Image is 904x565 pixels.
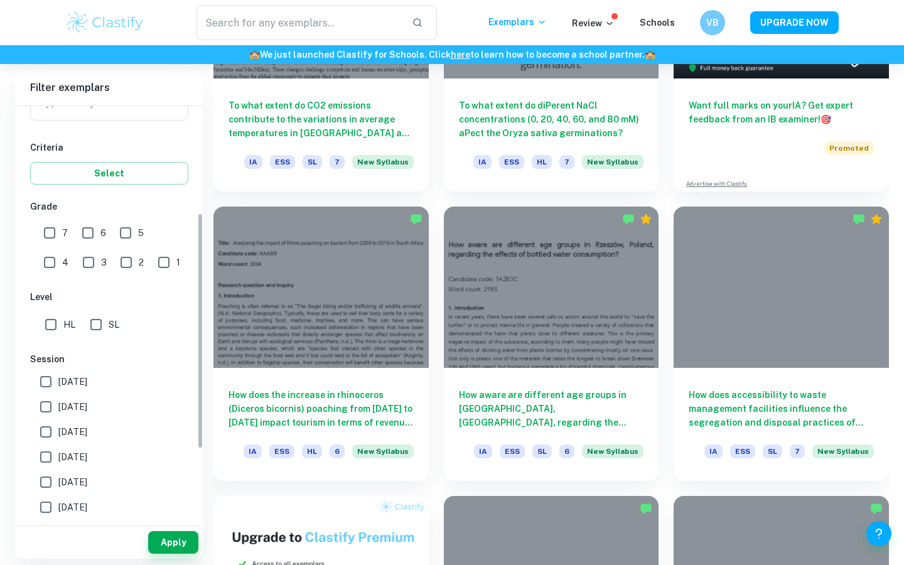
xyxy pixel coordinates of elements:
span: ESS [730,444,755,458]
img: Marked [870,502,883,515]
span: New Syllabus [352,155,414,169]
p: Exemplars [488,15,547,29]
span: 6 [330,444,345,458]
input: Search for any exemplars... [196,5,402,40]
span: SL [763,444,782,458]
span: HL [63,318,75,331]
img: Marked [640,502,652,515]
span: ESS [269,444,294,458]
a: How does accessibility to waste management facilities influence the segregation and disposal prac... [674,207,889,481]
span: Promoted [824,141,874,155]
h6: To what extent do CO2 emissions contribute to the variations in average temperatures in [GEOGRAPH... [229,99,414,140]
span: New Syllabus [812,444,874,458]
span: HL [532,155,552,169]
span: New Syllabus [582,155,643,169]
h6: How aware are different age groups in [GEOGRAPHIC_DATA], [GEOGRAPHIC_DATA], regarding the effects... [459,388,644,429]
span: 6 [559,444,574,458]
span: 7 [330,155,345,169]
span: New Syllabus [582,444,643,458]
a: Advertise with Clastify [686,180,747,188]
span: 7 [790,444,805,458]
span: [DATE] [58,425,87,439]
h6: Filter exemplars [15,70,203,105]
div: Starting from the May 2026 session, the ESS IA requirements have changed. We created this exempla... [582,155,643,176]
span: 7 [559,155,574,169]
h6: Want full marks on your IA ? Get expert feedback from an IB examiner! [689,99,874,126]
div: Premium [640,213,652,225]
a: How does the increase in rhinoceros (Diceros bicornis) poaching from [DATE] to [DATE] impact tour... [213,207,429,481]
img: Marked [410,213,422,225]
span: SL [109,318,119,331]
div: Premium [870,213,883,225]
span: 🎯 [821,114,831,124]
span: IA [474,444,492,458]
h6: VB [706,16,720,30]
span: 7 [62,226,68,240]
h6: How does the increase in rhinoceros (Diceros bicornis) poaching from [DATE] to [DATE] impact tour... [229,388,414,429]
span: [DATE] [58,450,87,464]
h6: To what extent do diPerent NaCl concentrations (0, 20, 40, 60, and 80 mM) aPect the Oryza sativa ... [459,99,644,140]
button: Apply [148,531,198,554]
span: 🏫 [249,50,260,60]
a: How aware are different age groups in [GEOGRAPHIC_DATA], [GEOGRAPHIC_DATA], regarding the effects... [444,207,659,481]
span: 2 [139,256,144,269]
div: Starting from the May 2026 session, the ESS IA requirements have changed. We created this exempla... [582,444,643,466]
span: 3 [101,256,107,269]
p: Review [572,16,615,30]
span: IA [704,444,723,458]
span: 4 [62,256,68,269]
h6: We just launched Clastify for Schools. Click to learn how to become a school partner. [3,48,901,62]
span: IA [244,155,262,169]
a: here [451,50,470,60]
h6: Session [30,352,188,366]
span: ESS [499,155,524,169]
span: 5 [138,226,144,240]
span: [DATE] [58,375,87,389]
div: Starting from the May 2026 session, the ESS IA requirements have changed. We created this exempla... [352,155,414,176]
h6: How does accessibility to waste management facilities influence the segregation and disposal prac... [689,388,874,429]
a: Schools [640,18,675,28]
span: SL [303,155,322,169]
h6: Grade [30,200,188,213]
span: ESS [500,444,525,458]
span: HL [302,444,322,458]
img: Marked [853,213,865,225]
img: Clastify logo [65,10,145,35]
span: 🏫 [645,50,655,60]
span: [DATE] [58,475,87,489]
button: Select [30,162,188,185]
div: Starting from the May 2026 session, the ESS IA requirements have changed. We created this exempla... [812,444,874,466]
span: [DATE] [58,400,87,414]
div: Starting from the May 2026 session, the ESS IA requirements have changed. We created this exempla... [352,444,414,466]
span: ESS [270,155,295,169]
button: UPGRADE NOW [750,11,839,34]
span: 1 [176,256,180,269]
button: Help and Feedback [866,521,891,546]
button: VB [700,10,725,35]
span: [DATE] [58,500,87,514]
span: 6 [100,226,106,240]
h6: Criteria [30,141,188,154]
span: SL [532,444,552,458]
span: IA [473,155,492,169]
span: New Syllabus [352,444,414,458]
img: Marked [622,213,635,225]
span: IA [244,444,262,458]
h6: Level [30,290,188,304]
